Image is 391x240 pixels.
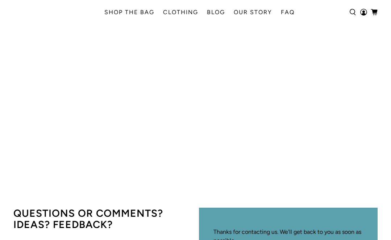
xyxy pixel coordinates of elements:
a: CLOTHING [159,2,203,23]
a: SHOP THE BAG [100,2,159,23]
a: BLOG [203,2,229,23]
a: parc bag logo [18,6,47,19]
span: QUESTIONS OR COMMENTS? IDEAS? FEEDBACK? [13,207,163,231]
a: OUR STORY [229,2,276,23]
h1: CONTACT US [33,113,359,129]
a: FAQ [276,2,299,23]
